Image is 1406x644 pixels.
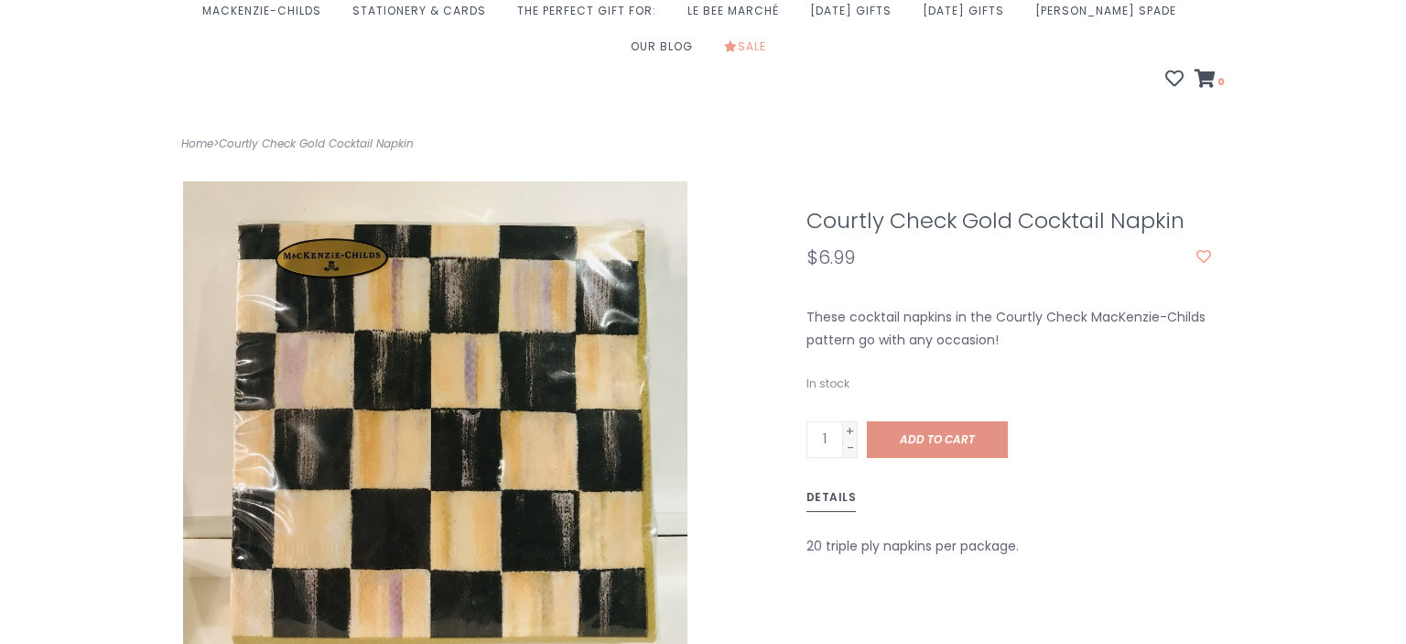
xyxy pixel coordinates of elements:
[867,421,1008,458] a: Add to cart
[1216,74,1225,89] span: 0
[724,34,775,70] a: Sale
[806,209,1212,233] h1: Courtly Check Gold Cocktail Napkin
[793,306,1226,352] div: These cocktail napkins in the Courtly Check MacKenzie-Childs pattern go with any occasion!
[806,487,857,513] a: Details
[806,535,1212,558] p: 20 triple ply napkins per package.
[168,134,703,154] div: >
[843,422,858,439] a: +
[843,439,858,455] a: -
[1196,248,1211,267] a: Add to wishlist
[219,136,414,151] a: Courtly Check Gold Cocktail Napkin
[1195,71,1225,90] a: 0
[806,376,849,391] span: In stock
[806,245,855,270] span: $6.99
[900,431,975,447] span: Add to cart
[181,136,213,151] a: Home
[631,34,702,70] a: Our Blog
